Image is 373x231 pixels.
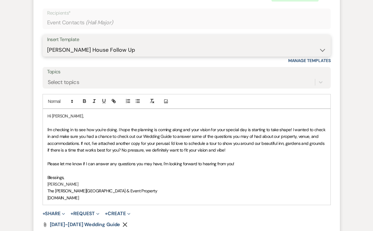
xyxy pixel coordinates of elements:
[47,127,326,153] span: I'm checking in to see how you're doing. I hope the planning is coming along and your vision for ...
[47,113,326,119] p: Hi [PERSON_NAME],
[105,211,108,216] span: +
[47,175,64,180] span: Blessings,
[71,211,99,216] button: Request
[288,58,331,63] a: Manage Templates
[170,161,234,166] span: ooking forward to hearing from you!
[105,211,130,216] button: Create
[47,68,326,76] label: Topics
[47,35,326,44] div: Insert Template
[48,78,79,86] div: Select topics
[47,17,326,29] div: Event Contacts
[47,195,79,201] span: [DOMAIN_NAME]
[50,222,120,227] a: [DATE]-[DATE] Wedding Guide
[50,221,120,228] span: [DATE]-[DATE] Wedding Guide
[47,161,170,166] span: Please let me know if I can answer any questions you may have, I'm l
[43,211,45,216] span: +
[47,188,157,194] span: The [PERSON_NAME][GEOGRAPHIC_DATA] & Event Property
[47,181,326,187] p: [PERSON_NAME]
[86,19,113,27] span: ( Hali Major )
[47,9,326,17] p: Recipients*
[43,211,65,216] button: Share
[71,211,73,216] span: +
